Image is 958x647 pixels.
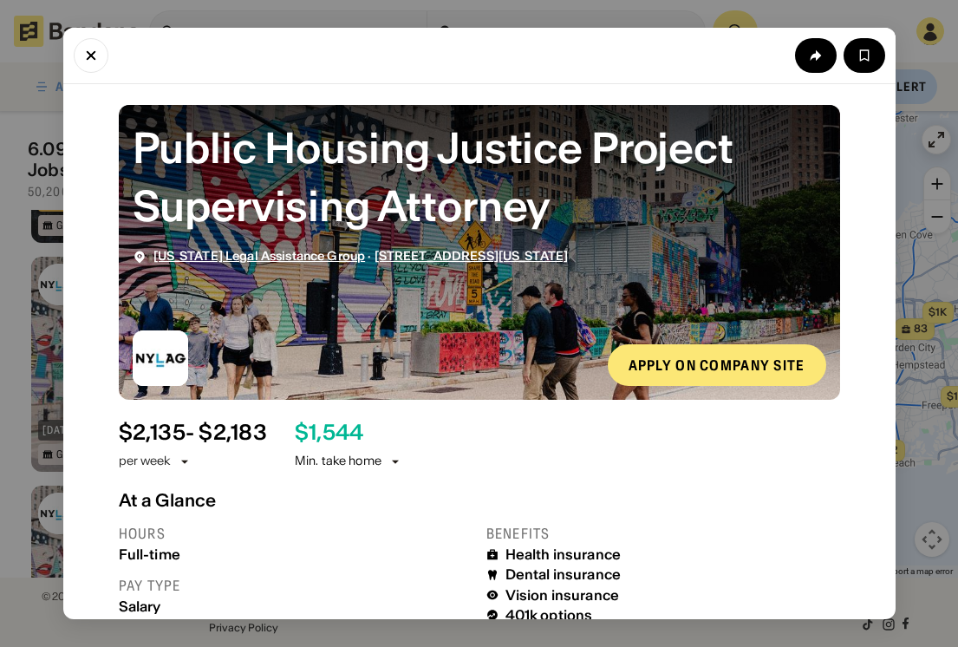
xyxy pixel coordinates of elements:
[486,525,840,543] div: Benefits
[295,421,363,446] div: $ 1,544
[505,587,620,604] div: Vision insurance
[119,421,267,446] div: $ 2,135 - $2,183
[119,598,472,615] div: Salary
[119,453,171,470] div: per week
[133,119,826,235] div: Public Housing Justice Project Supervising Attorney
[375,248,569,264] span: [STREET_ADDRESS][US_STATE]
[119,577,472,595] div: Pay type
[505,566,622,583] div: Dental insurance
[153,248,366,264] span: [US_STATE] Legal Assistance Group
[505,607,593,624] div: 401k options
[505,546,622,563] div: Health insurance
[119,490,840,511] div: At a Glance
[119,546,472,563] div: Full-time
[133,330,188,386] img: New York Legal Assistance Group logo
[153,249,569,264] div: ·
[119,525,472,543] div: Hours
[295,453,402,470] div: Min. take home
[74,38,108,73] button: Close
[629,358,805,372] div: Apply on company site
